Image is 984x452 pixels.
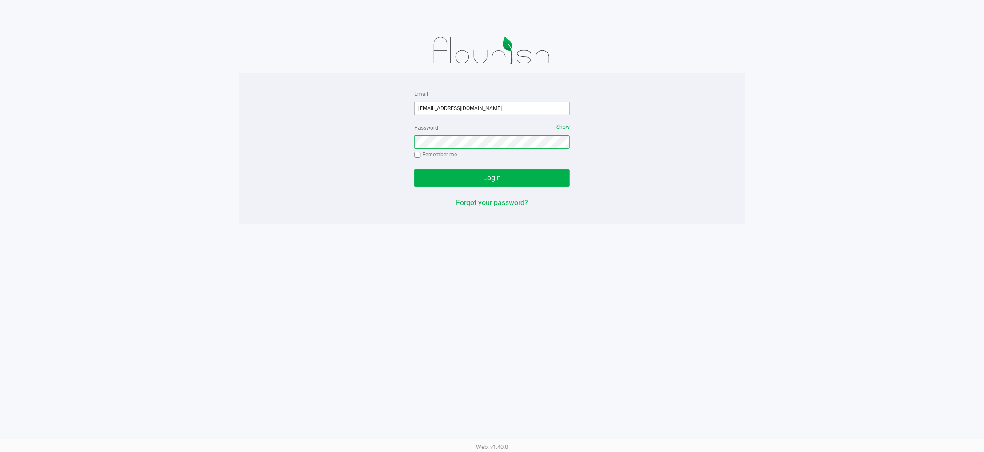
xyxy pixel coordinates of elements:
input: Remember me [414,152,421,158]
label: Remember me [414,151,457,159]
span: Show [556,124,570,130]
span: Web: v1.40.0 [476,444,508,450]
label: Password [414,124,438,132]
button: Forgot your password? [456,198,528,208]
label: Email [414,90,428,98]
button: Login [414,169,570,187]
span: Login [483,174,501,182]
